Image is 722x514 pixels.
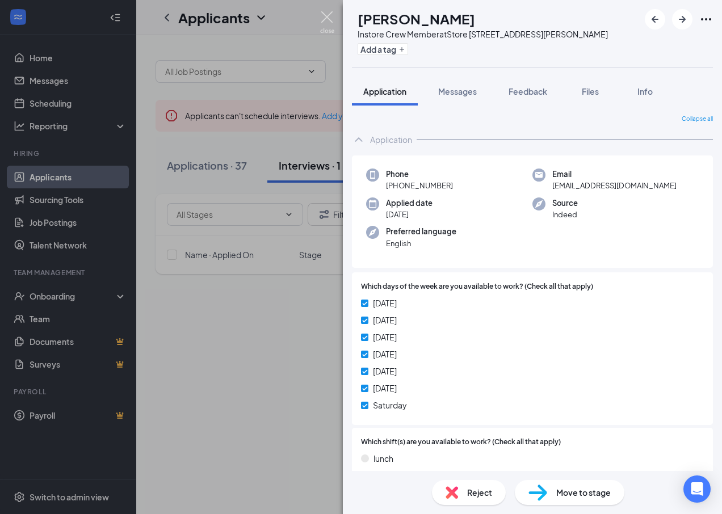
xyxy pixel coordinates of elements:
[438,86,477,96] span: Messages
[552,209,578,220] span: Indeed
[467,486,492,499] span: Reject
[373,331,397,343] span: [DATE]
[386,238,456,249] span: English
[675,12,689,26] svg: ArrowRight
[509,86,547,96] span: Feedback
[373,314,397,326] span: [DATE]
[672,9,692,30] button: ArrowRight
[386,168,453,180] span: Phone
[386,197,433,209] span: Applied date
[552,197,578,209] span: Source
[373,382,397,394] span: [DATE]
[373,452,393,465] span: lunch
[582,86,599,96] span: Files
[370,134,412,145] div: Application
[683,475,711,503] div: Open Intercom Messenger
[373,469,412,482] span: afternoon
[373,365,397,377] span: [DATE]
[358,9,475,28] h1: [PERSON_NAME]
[552,168,677,180] span: Email
[361,437,561,448] span: Which shift(s) are you available to work? (Check all that apply)
[373,348,397,360] span: [DATE]
[699,12,713,26] svg: Ellipses
[552,180,677,191] span: [EMAIL_ADDRESS][DOMAIN_NAME]
[645,9,665,30] button: ArrowLeftNew
[358,43,408,55] button: PlusAdd a tag
[682,115,713,124] span: Collapse all
[386,226,456,237] span: Preferred language
[648,12,662,26] svg: ArrowLeftNew
[398,46,405,53] svg: Plus
[352,133,366,146] svg: ChevronUp
[386,209,433,220] span: [DATE]
[373,297,397,309] span: [DATE]
[386,180,453,191] span: [PHONE_NUMBER]
[363,86,406,96] span: Application
[556,486,611,499] span: Move to stage
[358,28,608,40] div: Instore Crew Member at Store [STREET_ADDRESS][PERSON_NAME]
[637,86,653,96] span: Info
[373,399,407,411] span: Saturday
[361,281,593,292] span: Which days of the week are you available to work? (Check all that apply)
